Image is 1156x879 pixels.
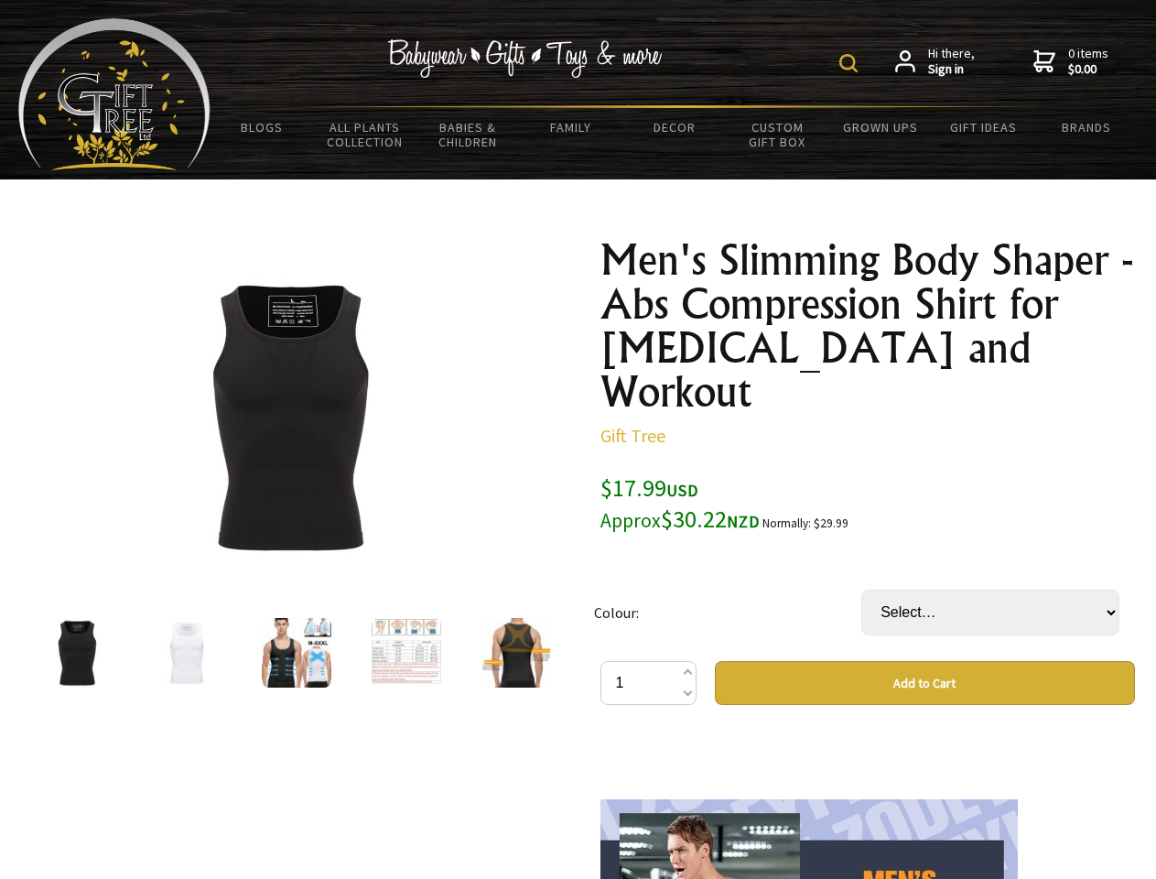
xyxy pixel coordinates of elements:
span: 0 items [1068,45,1108,78]
img: Men's Slimming Body Shaper - Abs Compression Shirt for Gynecomastia and Workout [152,618,221,688]
img: Men's Slimming Body Shaper - Abs Compression Shirt for Gynecomastia and Workout [481,618,551,688]
a: Decor [622,108,726,146]
h1: Men's Slimming Body Shaper - Abs Compression Shirt for [MEDICAL_DATA] and Workout [600,238,1135,414]
small: Normally: $29.99 [762,515,848,531]
strong: Sign in [928,61,975,78]
img: Men's Slimming Body Shaper - Abs Compression Shirt for Gynecomastia and Workout [146,274,432,559]
a: Gift Tree [600,424,665,447]
img: Men's Slimming Body Shaper - Abs Compression Shirt for Gynecomastia and Workout [262,618,331,688]
strong: $0.00 [1068,61,1108,78]
a: Gift Ideas [932,108,1035,146]
a: Brands [1035,108,1139,146]
img: product search [839,54,858,72]
a: Custom Gift Box [726,108,829,161]
img: Men's Slimming Body Shaper - Abs Compression Shirt for Gynecomastia and Workout [372,618,441,688]
a: Babies & Children [416,108,520,161]
a: Grown Ups [828,108,932,146]
a: Family [520,108,623,146]
a: All Plants Collection [314,108,417,161]
span: Hi there, [928,46,975,78]
img: Babyware - Gifts - Toys and more... [18,18,211,170]
span: $17.99 $30.22 [600,472,760,534]
a: BLOGS [211,108,314,146]
img: Babywear - Gifts - Toys & more [388,39,663,78]
td: Colour: [594,564,861,661]
small: Approx [600,508,661,533]
a: 0 items$0.00 [1033,46,1108,78]
img: Men's Slimming Body Shaper - Abs Compression Shirt for Gynecomastia and Workout [42,618,112,688]
a: Hi there,Sign in [895,46,975,78]
span: USD [666,480,698,501]
span: NZD [727,511,760,532]
button: Add to Cart [715,661,1135,705]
